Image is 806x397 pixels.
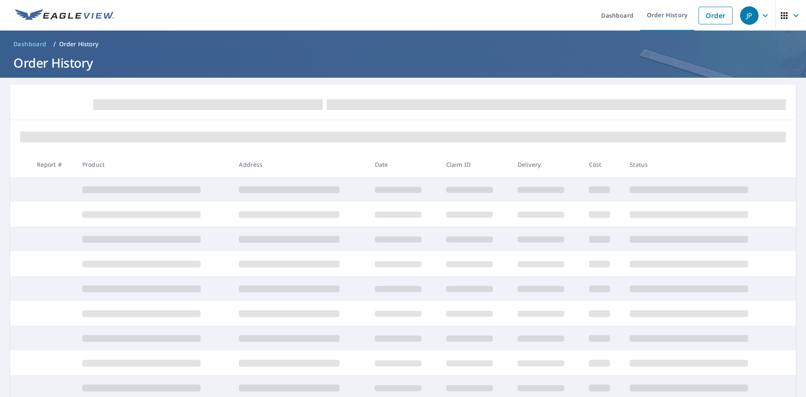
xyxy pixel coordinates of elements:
th: Date [368,152,440,177]
th: Claim ID [440,152,511,177]
a: Order [699,7,733,24]
img: EV Logo [15,9,114,22]
span: Dashboard [13,40,47,48]
p: Order History [59,40,99,48]
th: Status [623,152,780,177]
th: Product [76,152,232,177]
h1: Order History [10,54,796,71]
li: / [53,39,56,49]
div: JP [740,6,759,25]
th: Delivery [511,152,582,177]
th: Address [232,152,368,177]
a: Dashboard [10,37,50,51]
th: Report # [30,152,76,177]
nav: breadcrumb [10,37,796,51]
th: Cost [582,152,623,177]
